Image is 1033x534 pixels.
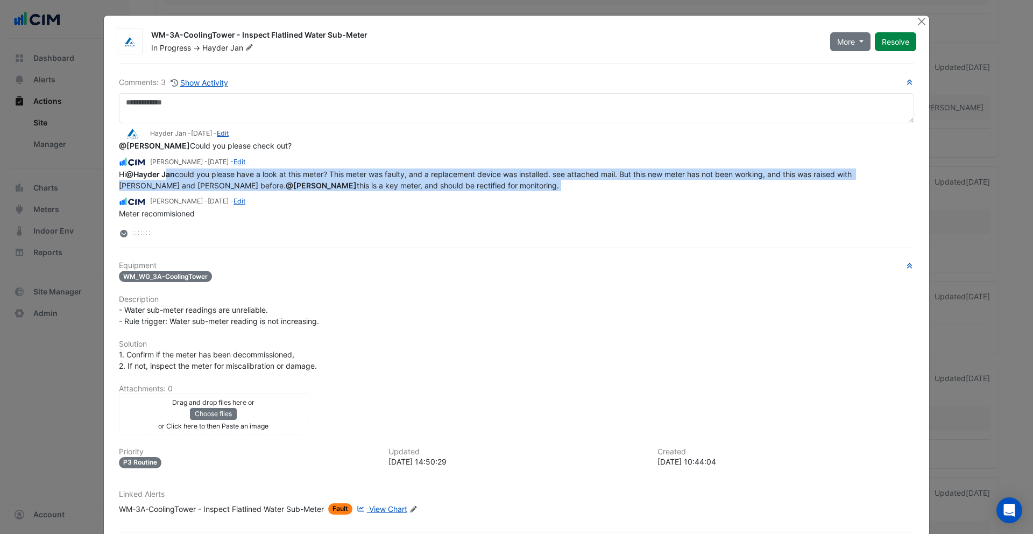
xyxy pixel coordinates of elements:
h6: Created [657,447,914,456]
a: Edit [234,158,245,166]
small: [PERSON_NAME] - - [150,157,245,167]
img: CIM [119,196,146,208]
a: View Chart [355,503,407,515]
span: Meter recommisioned [119,209,195,218]
div: [DATE] 14:50:29 [388,456,645,467]
span: 2025-08-21 09:32:04 [208,158,229,166]
span: In Progress [151,43,191,52]
button: Choose files [190,408,237,420]
span: Hayder [202,43,228,52]
span: -> [193,43,200,52]
small: or Click here to then Paste an image [158,422,268,430]
div: P3 Routine [119,457,161,468]
a: Edit [234,197,245,205]
div: Open Intercom Messenger [996,497,1022,523]
span: Could you please check out? [119,141,292,150]
span: View Chart [369,504,407,514]
h6: Linked Alerts [119,490,914,499]
fa-icon: Edit Linked Alerts [409,505,418,514]
span: WM_WG_3A-CoolingTower [119,271,212,282]
button: More [830,32,871,51]
span: - Water sub-meter readings are unreliable. - Rule trigger: Water sub-meter reading is not increas... [119,305,319,326]
h6: Priority [119,447,376,456]
span: 2024-12-24 12:51:29 [208,197,229,205]
span: 2025-09-09 14:50:29 [191,129,212,137]
span: jgaujenieks@airmaster.com.au [Airmaster Australia] [119,141,190,150]
small: [PERSON_NAME] - - [150,196,245,206]
h6: Solution [119,340,914,349]
div: Comments: 3 [119,76,229,89]
span: nbui@qic.com [QIC] [286,181,357,190]
button: Close [916,16,927,27]
h6: Equipment [119,261,914,270]
button: Resolve [875,32,916,51]
h6: Description [119,295,914,304]
img: Airmaster Australia [119,128,146,140]
a: Edit [217,129,229,137]
button: Show Activity [170,76,229,89]
small: Hayder Jan - - [150,129,229,138]
h6: Updated [388,447,645,456]
img: Airmaster Australia [117,37,142,47]
div: [DATE] 10:44:04 [657,456,914,467]
div: WM-3A-CoolingTower - Inspect Flatlined Water Sub-Meter [119,503,324,515]
span: hjan@airmaster.com.au [Airmaster Australia] [126,170,175,179]
img: CIM [119,156,146,168]
h6: Attachments: 0 [119,384,914,394]
span: Jan [230,43,256,53]
div: WM-3A-CoolingTower - Inspect Flatlined Water Sub-Meter [151,30,817,43]
small: Drag and drop files here or [172,398,254,406]
fa-layers: More [119,230,129,237]
span: More [837,36,855,47]
span: 1. Confirm if the meter has been decommissioned, 2. If not, inspect the meter for miscalibration ... [119,350,317,370]
span: Fault [328,503,352,515]
span: Hi could you please have a look at this meter? This meter was faulty, and a replacement device wa... [119,170,854,190]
